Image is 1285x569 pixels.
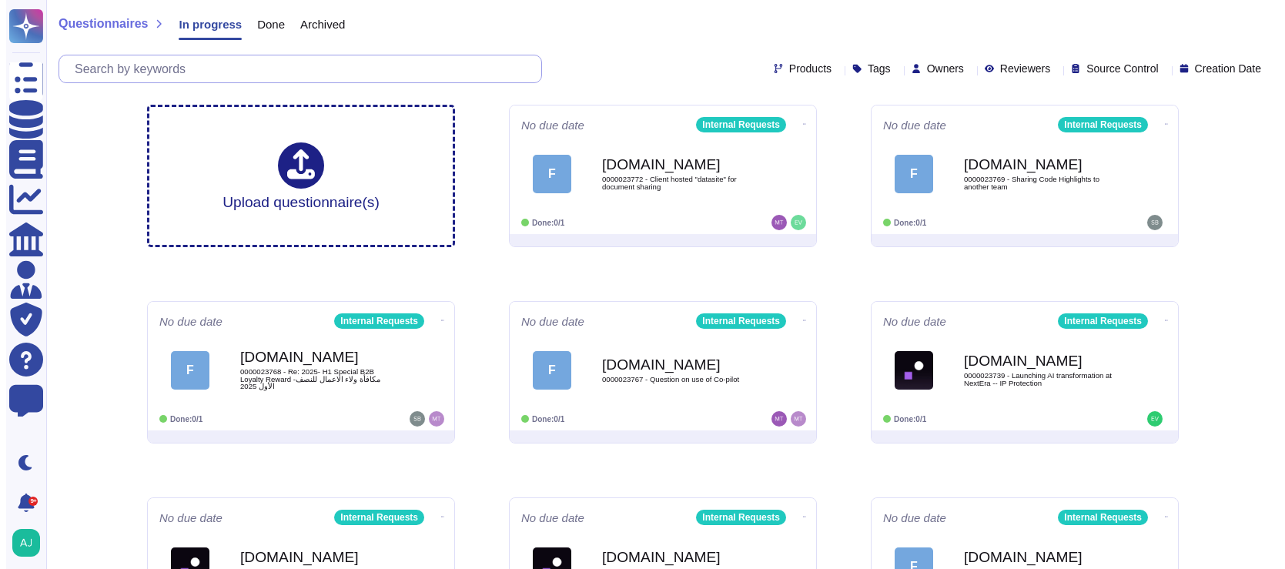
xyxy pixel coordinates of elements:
b: [DOMAIN_NAME] [596,357,750,372]
div: F [165,351,203,390]
span: No due date [515,316,578,327]
div: Internal Requests [690,313,780,329]
div: F [527,351,565,390]
span: 0000023772 - Client hosted "datasite" for document sharing [596,176,750,190]
img: user [785,215,800,230]
div: 9+ [22,497,32,506]
input: Search by keywords [61,55,535,82]
span: Products [783,63,825,74]
span: Archived [294,18,339,30]
div: Internal Requests [690,117,780,132]
img: user [785,411,800,427]
span: No due date [877,512,940,524]
span: No due date [515,512,578,524]
b: [DOMAIN_NAME] [234,350,388,364]
span: 0000023768 - Re: 2025- H1 Special B2B Loyalty Reward -مكافأة ولاء الاعمال للنصف الأول 2025 [234,368,388,390]
span: No due date [153,512,216,524]
div: F [527,155,565,193]
b: [DOMAIN_NAME] [596,157,750,172]
img: user [6,529,34,557]
span: In progress [172,18,236,30]
span: Done: 0/1 [164,415,196,423]
img: user [1141,411,1156,427]
div: Internal Requests [328,510,418,525]
div: Upload questionnaire(s) [216,142,373,209]
b: [DOMAIN_NAME] [958,353,1112,368]
span: Done: 0/1 [888,219,920,227]
span: Done [251,18,279,30]
span: 0000023739 - Launching AI transformation at NextEra -- IP Protection [958,372,1112,387]
img: Logo [888,351,927,390]
b: [DOMAIN_NAME] [958,157,1112,172]
img: user [403,411,419,427]
span: Done: 0/1 [888,415,920,423]
b: [DOMAIN_NAME] [958,550,1112,564]
span: Reviewers [994,63,1044,74]
div: Internal Requests [1052,117,1142,132]
span: No due date [153,316,216,327]
span: 0000023767 - Question on use of Co-pilot [596,376,750,383]
b: [DOMAIN_NAME] [234,550,388,564]
div: Internal Requests [1052,313,1142,329]
span: Tags [862,63,885,74]
span: Done: 0/1 [526,415,558,423]
span: Source Control [1080,63,1152,74]
span: Questionnaires [52,18,142,30]
img: user [765,411,781,427]
span: 0000023769 - Sharing Code Highlights to another team [958,176,1112,190]
img: user [1141,215,1156,230]
div: Internal Requests [1052,510,1142,525]
span: Creation Date [1189,63,1255,74]
b: [DOMAIN_NAME] [596,550,750,564]
div: Internal Requests [328,313,418,329]
div: F [888,155,927,193]
span: No due date [877,316,940,327]
span: Done: 0/1 [526,219,558,227]
span: Owners [921,63,958,74]
span: No due date [877,119,940,131]
div: Internal Requests [690,510,780,525]
img: user [765,215,781,230]
img: user [423,411,438,427]
button: user [3,526,45,560]
span: No due date [515,119,578,131]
